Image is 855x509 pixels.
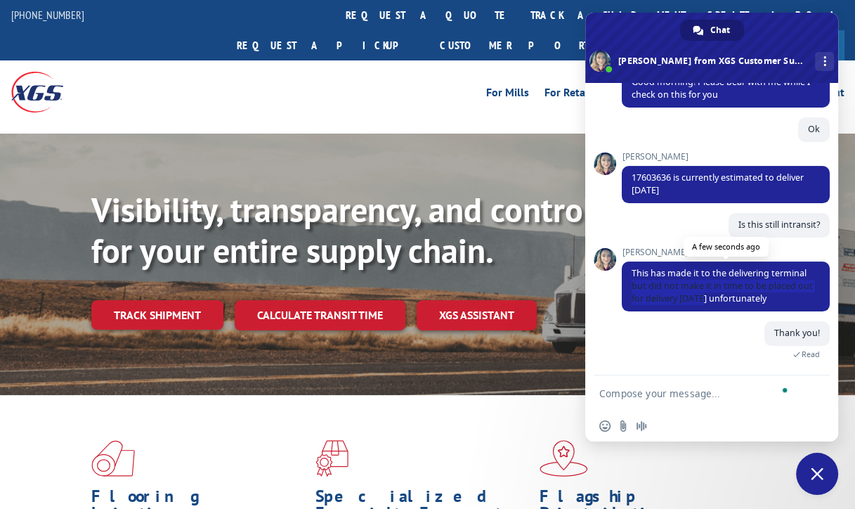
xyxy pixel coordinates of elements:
[417,300,537,330] a: XGS ASSISTANT
[429,30,612,60] a: Customer Portal
[808,123,820,135] span: Ok
[815,52,834,71] div: More channels
[599,420,611,432] span: Insert an emoji
[632,267,813,304] span: This has made it to the delivering terminal but did not make it in time to be placed out for deli...
[315,440,348,477] img: xgs-icon-focused-on-flooring-red
[618,420,629,432] span: Send a file
[540,440,588,477] img: xgs-icon-flagship-distribution-model-red
[710,20,730,41] span: Chat
[226,30,429,60] a: Request a pickup
[636,420,647,432] span: Audio message
[91,300,223,330] a: Track shipment
[802,349,820,359] span: Read
[774,327,820,339] span: Thank you!
[622,152,830,162] span: [PERSON_NAME]
[235,300,405,330] a: Calculate transit time
[738,219,820,231] span: Is this still intransit?
[91,440,135,477] img: xgs-icon-total-supply-chain-intelligence-red
[91,188,593,272] b: Visibility, transparency, and control for your entire supply chain.
[632,172,804,196] span: 17603636 is currently estimated to deliver [DATE]
[544,87,606,103] a: For Retailers
[622,247,830,257] span: [PERSON_NAME]
[11,8,84,22] a: [PHONE_NUMBER]
[796,453,838,495] div: Close chat
[632,76,810,101] span: Good morning! Please bear with me while I check on this for you
[599,387,793,400] textarea: To enrich screen reader interactions, please activate Accessibility in Grammarly extension settings
[486,87,529,103] a: For Mills
[680,20,744,41] div: Chat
